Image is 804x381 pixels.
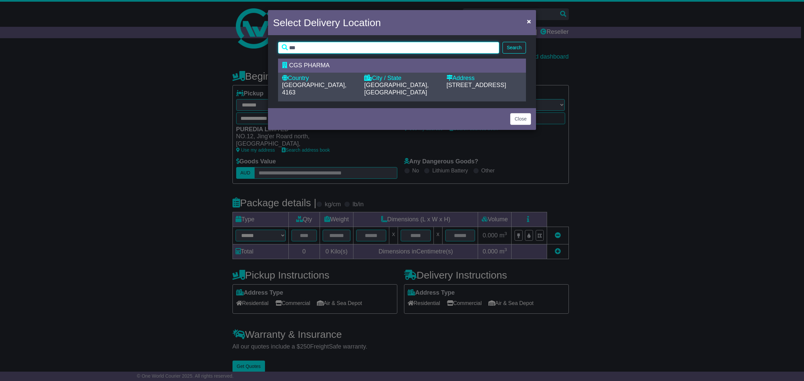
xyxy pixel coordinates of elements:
[282,82,346,96] span: [GEOGRAPHIC_DATA], 4163
[364,75,440,82] div: City / State
[364,82,428,96] span: [GEOGRAPHIC_DATA], [GEOGRAPHIC_DATA]
[289,62,330,69] span: CGS PHARMA
[510,113,531,125] button: Close
[282,75,357,82] div: Country
[447,82,506,88] span: [STREET_ADDRESS]
[447,75,522,82] div: Address
[527,17,531,25] span: ×
[503,42,526,54] button: Search
[524,14,534,28] button: Close
[273,15,381,30] h4: Select Delivery Location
